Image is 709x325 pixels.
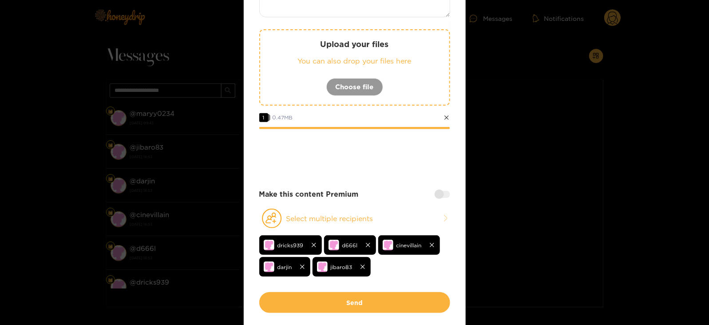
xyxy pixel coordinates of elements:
[278,56,432,66] p: You can also drop your files here
[342,240,358,250] span: d666l
[383,240,393,250] img: no-avatar.png
[317,262,328,272] img: no-avatar.png
[326,78,383,96] button: Choose file
[259,113,268,122] span: 1
[264,240,274,250] img: no-avatar.png
[273,115,293,120] span: 0.47 MB
[278,39,432,49] p: Upload your files
[259,208,450,229] button: Select multiple recipients
[277,240,304,250] span: dricks939
[259,292,450,313] button: Send
[329,240,339,250] img: no-avatar.png
[396,240,422,250] span: cinevillain
[277,262,292,272] span: darjin
[331,262,353,272] span: jibaro83
[259,189,359,199] strong: Make this content Premium
[264,262,274,272] img: no-avatar.png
